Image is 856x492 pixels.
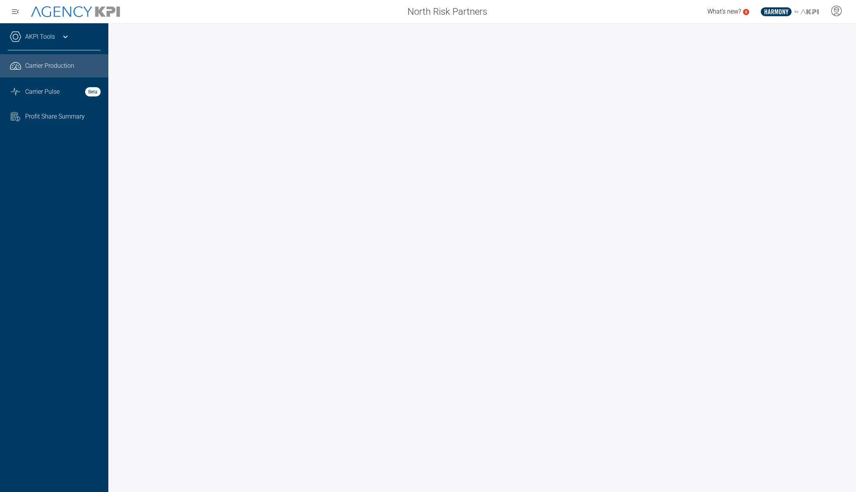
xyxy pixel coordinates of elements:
[31,6,120,17] img: AgencyKPI
[85,87,101,96] strong: Beta
[707,8,741,15] span: What's new?
[25,112,85,121] span: Profit Share Summary
[743,9,749,15] a: 5
[25,32,55,41] a: AKPI Tools
[25,61,74,71] span: Carrier Production
[25,87,60,96] span: Carrier Pulse
[745,10,747,14] text: 5
[407,5,487,19] span: North Risk Partners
